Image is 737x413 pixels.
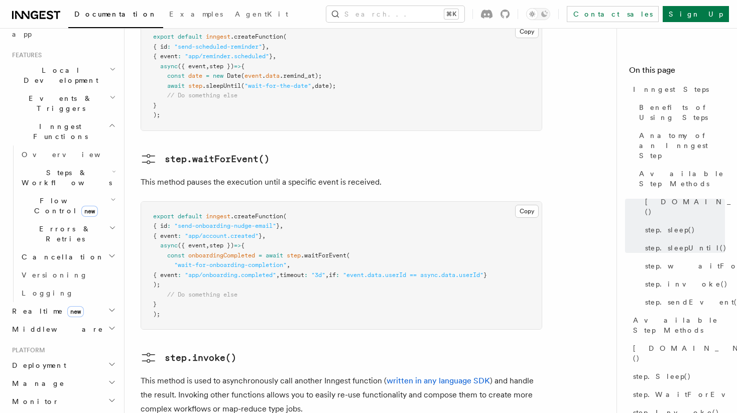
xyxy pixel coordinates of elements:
span: : [167,222,171,229]
span: .sleepUntil [202,82,241,89]
span: Date [227,72,241,79]
span: : [167,43,171,50]
span: onboardingCompleted [188,252,255,259]
span: step [287,252,301,259]
span: { event [153,271,178,279]
span: Versioning [22,271,88,279]
span: Cancellation [18,252,104,262]
span: ( [283,213,287,220]
span: default [178,213,202,220]
kbd: ⌘K [444,9,458,19]
span: async [160,242,178,249]
a: Logging [18,284,118,302]
span: Monitor [8,396,59,406]
span: Platform [8,346,45,354]
span: step.Sleep() [633,371,691,381]
span: ); [153,311,160,318]
button: Cancellation [18,248,118,266]
span: Middleware [8,324,103,334]
span: ( [346,252,350,259]
span: "3d" [311,271,325,279]
span: Documentation [74,10,157,18]
span: timeout [280,271,304,279]
span: Steps & Workflows [18,168,112,188]
span: Flow Control [18,196,110,216]
span: .createFunction [230,33,283,40]
span: : [178,53,181,60]
span: : [304,271,308,279]
span: : [336,271,339,279]
span: { id [153,222,167,229]
span: Features [8,51,42,59]
span: , [276,271,280,279]
button: Events & Triggers [8,89,118,117]
pre: step.waitForEvent() [165,152,270,166]
a: step.sleep() [641,221,725,239]
span: ({ event [178,63,206,70]
span: // Do something else [167,92,237,99]
button: Errors & Retries [18,220,118,248]
span: "wait-for-the-date" [244,82,311,89]
span: } [276,222,280,229]
button: Realtimenew [8,302,118,320]
span: Inngest Steps [633,84,709,94]
a: [DOMAIN_NAME]() [629,339,725,367]
span: { id [153,43,167,50]
span: ); [153,281,160,288]
button: Copy [515,205,539,218]
span: , [273,53,276,60]
span: , [206,63,209,70]
span: ( [283,33,287,40]
button: Copy [515,25,539,38]
span: AgentKit [235,10,288,18]
span: ( [241,72,244,79]
span: } [269,53,273,60]
pre: step.invoke() [165,351,236,365]
span: date); [315,82,336,89]
span: { event [153,232,178,239]
a: step.waitForEvent() [641,257,725,275]
a: step.invoke() [641,275,725,293]
span: .createFunction [230,213,283,220]
span: Events & Triggers [8,93,109,113]
span: , [206,242,209,249]
span: new [81,206,98,217]
span: } [483,271,487,279]
span: step.sleepUntil() [645,243,727,253]
span: = [206,72,209,79]
h4: On this page [629,64,725,80]
span: , [287,261,290,268]
a: step.WaitForEvent() [629,385,725,403]
span: await [167,82,185,89]
button: Inngest Functions [8,117,118,146]
button: Search...⌘K [326,6,464,22]
span: await [266,252,283,259]
span: Local Development [8,65,109,85]
span: : [178,271,181,279]
button: Middleware [8,320,118,338]
a: written in any language SDK [387,376,490,385]
span: => [234,63,241,70]
span: Manage [8,378,65,388]
button: Steps & Workflows [18,164,118,192]
span: // Do something else [167,291,237,298]
a: Overview [18,146,118,164]
a: AgentKit [229,3,294,27]
span: step.invoke() [645,279,728,289]
span: , [311,82,315,89]
a: step.Sleep() [629,367,725,385]
span: ); [153,111,160,118]
span: Errors & Retries [18,224,109,244]
p: This method pauses the execution until a specific event is received. [141,175,542,189]
span: } [259,232,262,239]
a: step.waitForEvent() [141,151,270,167]
span: , [325,271,329,279]
span: export [153,213,174,220]
a: Benefits of Using Steps [635,98,725,126]
span: Available Step Methods [633,315,725,335]
span: .waitForEvent [301,252,346,259]
a: Examples [163,3,229,27]
span: inngest [206,33,230,40]
span: = [259,252,262,259]
span: new [213,72,223,79]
